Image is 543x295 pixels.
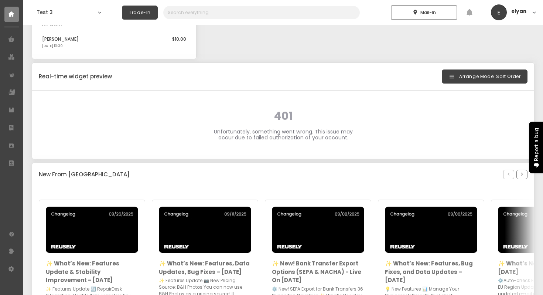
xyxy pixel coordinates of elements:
[503,170,514,179] button: chevron_left
[531,9,537,16] span: expand_more
[46,260,138,285] p: ✨ What’s New: Features Update & Stability Improvement - [DATE]
[442,69,527,84] button: reorderArrange Model Sort Order
[42,44,186,49] p: [DATE] 10:39
[272,260,364,285] p: ✨ New! Bank Transfer Export Options (SEPA & NACHA) - Live On [DATE]
[32,4,107,21] div: Test 3expand_more
[449,73,520,80] div: Arrange Model Sort Order
[385,207,477,253] img: ✨ What’s New: Features, Bug Fixes, and Data Updates – September 6, 2025
[159,260,251,276] p: ✨ What’s New: Features, Data Updates, Bug Fixes – [DATE]
[465,8,474,17] span: notifications
[420,9,436,16] span: Mail-In
[385,260,477,285] p: ✨ What’s New: Features, Bug Fixes, and Data Updates – [DATE]
[506,170,512,179] span: chevron_left
[272,207,364,253] img: ✨ New! Bank Transfer Export Options (SEPA & NACHA) - Live On 8th September, 2025
[491,4,537,20] div: Eelyanexpand_more
[129,9,151,16] span: Trade-In
[463,6,476,19] button: notifications
[511,9,526,14] h6: elyan
[516,170,527,179] button: chevron_right
[39,72,112,81] p: Real-time widget preview
[37,9,94,16] h1: Test 3
[449,73,455,80] span: reorder
[96,9,103,16] i: expand_more
[412,8,418,17] span: location_on
[519,170,525,179] span: chevron_right
[172,36,186,42] span: $10.00
[122,6,158,20] button: Trade-In
[39,33,189,52] a: [PERSON_NAME]$10.00[DATE] 10:39
[159,207,251,253] img: ✨ What’s New: Features, Data Updates, Bug Fixes – September 11, 2025
[46,207,138,253] img: ✨ What’s New: Features Update & Stability Improvement - September 26, 2025
[39,170,130,179] p: New From [GEOGRAPHIC_DATA]
[42,36,79,43] div: [PERSON_NAME]
[491,4,507,20] div: E
[163,6,360,19] input: Search everything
